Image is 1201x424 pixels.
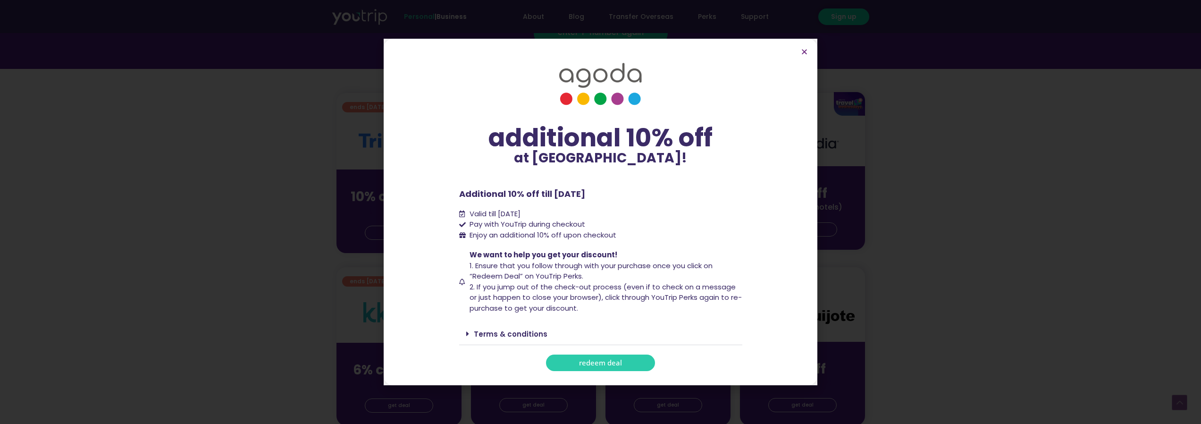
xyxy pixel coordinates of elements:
span: 2. If you jump out of the check-out process (even if to check on a message or just happen to clos... [470,282,742,313]
span: Enjoy an additional 10% off upon checkout [470,230,616,240]
span: redeem deal [579,359,622,366]
span: We want to help you get your discount! [470,250,617,260]
a: Terms & conditions [474,329,547,339]
span: 1. Ensure that you follow through with your purchase once you click on “Redeem Deal” on YouTrip P... [470,261,713,281]
a: redeem deal [546,355,655,371]
p: at [GEOGRAPHIC_DATA]! [459,152,742,165]
div: Terms & conditions [459,323,742,345]
a: Close [801,48,808,55]
span: Valid till [DATE] [467,209,521,220]
span: Pay with YouTrip during checkout [467,219,585,230]
p: Additional 10% off till [DATE] [459,187,742,200]
div: additional 10% off [459,124,742,152]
